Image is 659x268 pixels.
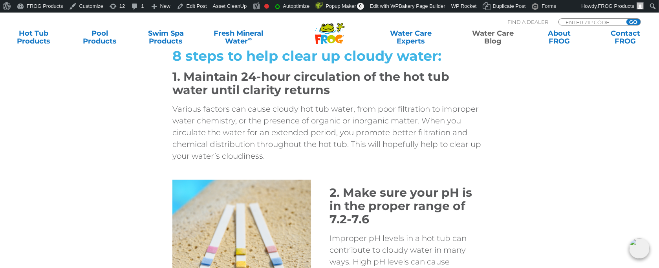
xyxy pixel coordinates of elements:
input: GO [626,19,641,25]
h1: 1. Maintain 24-hour circulation of the hot tub water until clarity returns [172,70,487,97]
a: ContactFROG [600,29,651,45]
strong: 8 steps to help clear up cloudy water: [172,47,441,64]
a: AboutFROG [533,29,585,45]
a: Water CareExperts [369,29,453,45]
h1: 2. Make sure your pH is in the proper range of 7.2-7.6 [329,186,487,226]
p: Find A Dealer [507,18,548,25]
a: Hot TubProducts [8,29,59,45]
a: Swim SpaProducts [140,29,192,45]
a: PoolProducts [74,29,125,45]
sup: ∞ [248,36,252,42]
input: Zip Code Form [565,19,618,25]
p: Various factors can cause cloudy hot tub water, from poor filtration to improper water chemistry,... [172,103,487,162]
div: Focus keyphrase not set [264,4,269,9]
a: Water CareBlog [467,29,519,45]
a: Fresh MineralWater∞ [206,29,271,45]
span: FROG Products [598,3,634,9]
span: 0 [357,3,364,10]
img: openIcon [629,238,650,259]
